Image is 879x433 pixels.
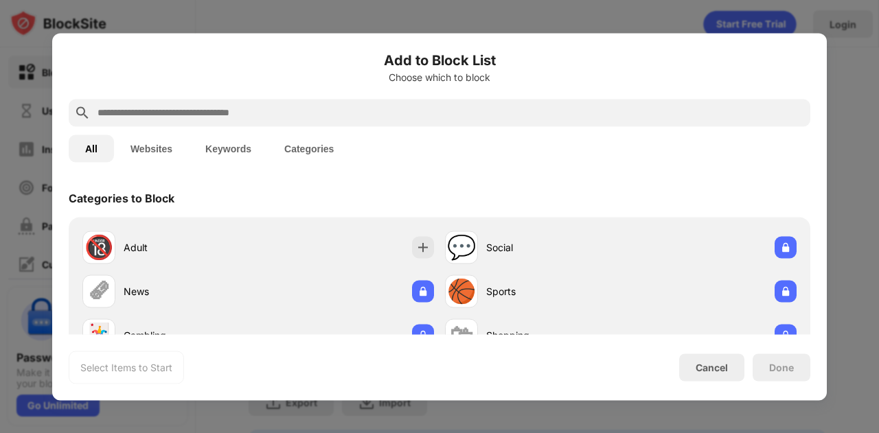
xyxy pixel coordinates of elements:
[80,360,172,374] div: Select Items to Start
[189,134,268,162] button: Keywords
[74,104,91,121] img: search.svg
[769,362,794,373] div: Done
[124,328,258,342] div: Gambling
[486,328,621,342] div: Shopping
[87,277,111,305] div: 🗞
[268,134,350,162] button: Categories
[450,321,473,349] div: 🛍
[124,284,258,299] div: News
[696,362,728,373] div: Cancel
[124,240,258,255] div: Adult
[447,277,476,305] div: 🏀
[69,49,810,70] h6: Add to Block List
[447,233,476,261] div: 💬
[69,71,810,82] div: Choose which to block
[84,321,113,349] div: 🃏
[69,134,114,162] button: All
[486,240,621,255] div: Social
[84,233,113,261] div: 🔞
[69,191,174,204] div: Categories to Block
[114,134,189,162] button: Websites
[486,284,621,299] div: Sports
